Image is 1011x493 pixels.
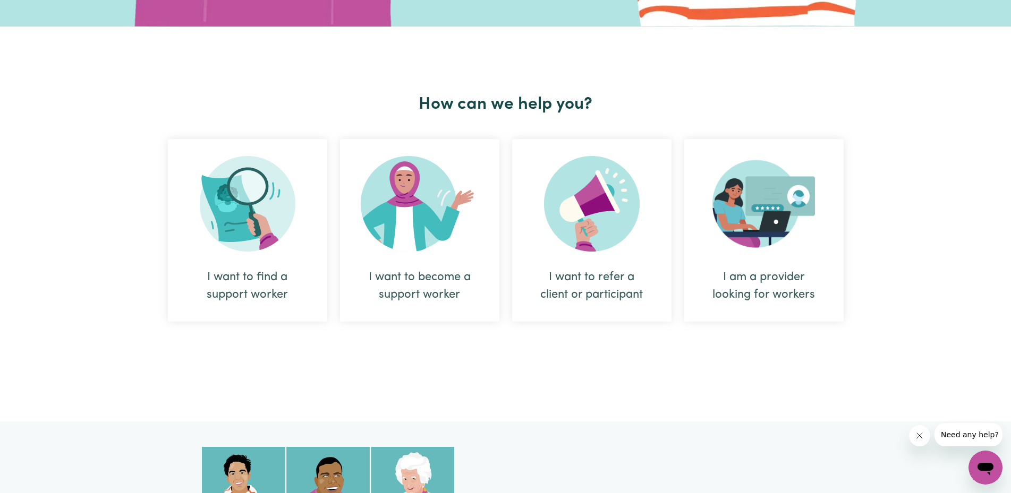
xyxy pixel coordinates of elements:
img: Search [200,156,295,252]
iframe: 关闭消息 [909,425,930,446]
div: I want to become a support worker [366,269,474,304]
iframe: 来自公司的消息 [934,423,1002,446]
div: I am a provider looking for workers [710,269,818,304]
img: Provider [712,156,815,252]
img: Refer [544,156,640,252]
div: I want to find a support worker [168,139,327,322]
div: I want to refer a client or participant [512,139,672,322]
div: I am a provider looking for workers [684,139,844,322]
div: I want to find a support worker [193,269,302,304]
h2: How can we help you? [162,94,850,115]
img: Become Worker [361,156,479,252]
iframe: 启动消息传送窗口的按钮 [968,451,1002,485]
div: I want to become a support worker [340,139,499,322]
div: I want to refer a client or participant [538,269,646,304]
